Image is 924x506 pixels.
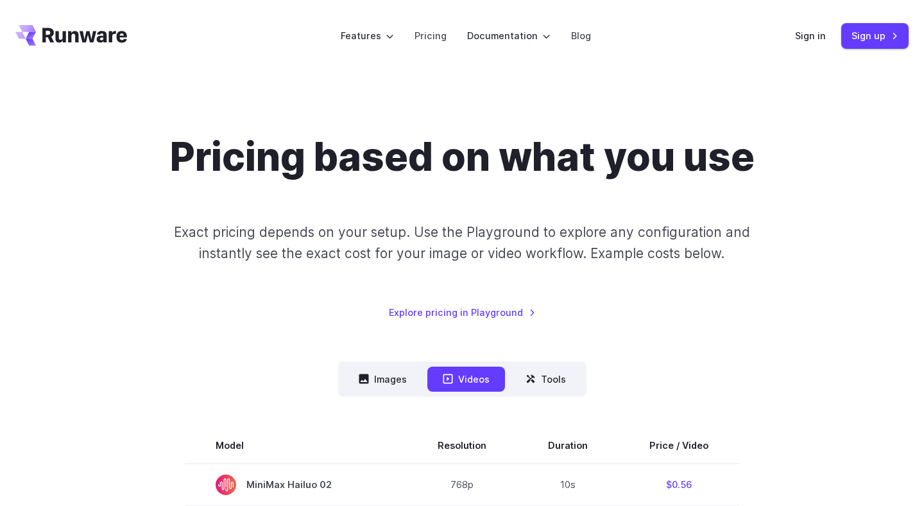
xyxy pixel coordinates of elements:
[571,28,591,43] a: Blog
[619,428,739,464] th: Price / Video
[216,475,376,495] span: MiniMax Hailuo 02
[185,428,407,464] th: Model
[517,464,619,506] td: 10s
[415,28,447,43] a: Pricing
[510,367,581,392] button: Tools
[341,28,394,43] label: Features
[795,28,826,43] a: Sign in
[407,464,517,506] td: 768p
[467,28,551,43] label: Documentation
[427,367,505,392] button: Videos
[517,428,619,464] th: Duration
[389,305,536,320] a: Explore pricing in Playground
[407,428,517,464] th: Resolution
[841,23,909,48] a: Sign up
[170,134,755,180] h1: Pricing based on what you use
[15,25,127,46] a: Go to /
[619,464,739,506] td: $0.56
[150,222,774,265] p: Exact pricing depends on your setup. Use the Playground to explore any configuration and instantl...
[343,367,422,392] button: Images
